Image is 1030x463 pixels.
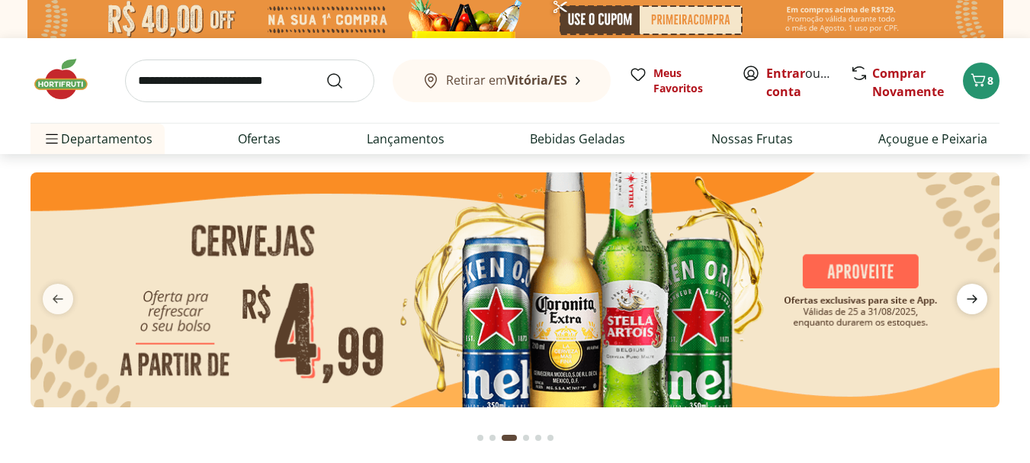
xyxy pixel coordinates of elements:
span: ou [766,64,834,101]
span: Meus Favoritos [653,66,724,96]
button: Go to page 2 from fs-carousel [486,420,499,456]
button: Carrinho [963,63,1000,99]
button: Go to page 6 from fs-carousel [544,420,557,456]
img: Hortifruti [30,56,107,102]
button: Menu [43,121,61,157]
a: Entrar [766,65,805,82]
button: Go to page 4 from fs-carousel [520,420,532,456]
button: Current page from fs-carousel [499,420,520,456]
a: Comprar Novamente [872,65,944,100]
button: next [945,284,1000,314]
a: Açougue e Peixaria [878,130,987,148]
b: Vitória/ES [507,72,567,88]
button: Go to page 1 from fs-carousel [474,420,486,456]
button: Retirar emVitória/ES [393,59,611,102]
a: Bebidas Geladas [530,130,625,148]
button: previous [30,284,85,314]
a: Nossas Frutas [711,130,793,148]
span: Departamentos [43,121,152,157]
a: Meus Favoritos [629,66,724,96]
a: Lançamentos [367,130,444,148]
button: Submit Search [326,72,362,90]
span: Retirar em [446,73,567,87]
a: Criar conta [766,65,850,100]
span: 8 [987,73,993,88]
a: Ofertas [238,130,281,148]
input: search [125,59,374,102]
img: cervejas [30,172,1000,407]
button: Go to page 5 from fs-carousel [532,420,544,456]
